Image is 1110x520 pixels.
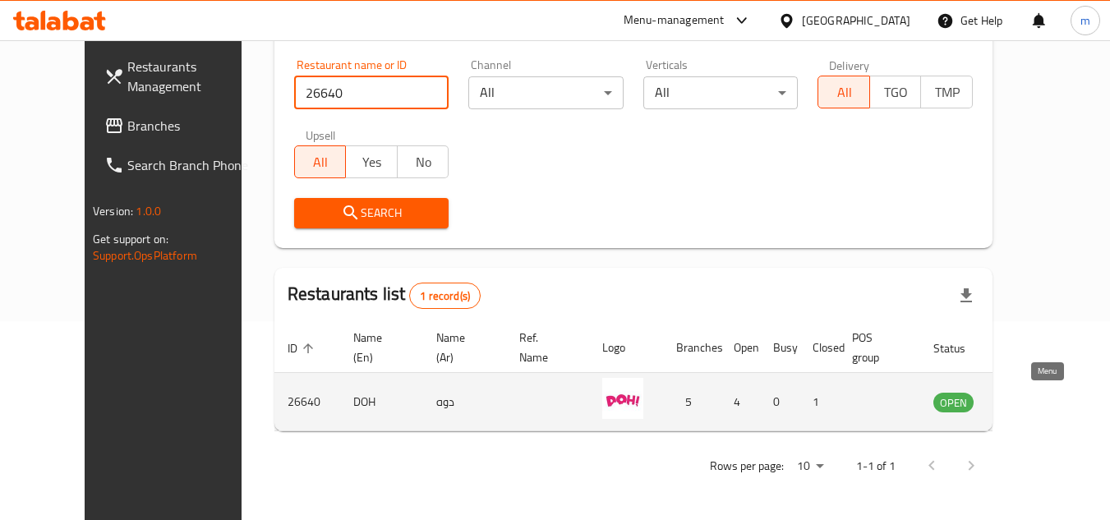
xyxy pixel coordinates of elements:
[294,145,347,178] button: All
[127,116,257,136] span: Branches
[818,76,870,108] button: All
[710,456,784,476] p: Rows per page:
[519,328,569,367] span: Ref. Name
[869,76,922,108] button: TGO
[306,129,336,140] label: Upsell
[829,59,870,71] label: Delivery
[127,155,257,175] span: Search Branch Phone
[127,57,257,96] span: Restaurants Management
[409,283,481,309] div: Total records count
[436,328,486,367] span: Name (Ar)
[589,323,663,373] th: Logo
[345,145,398,178] button: Yes
[352,150,391,174] span: Yes
[294,76,449,109] input: Search for restaurant name or ID..
[933,338,987,358] span: Status
[877,81,915,104] span: TGO
[721,373,760,431] td: 4
[933,393,974,412] span: OPEN
[799,323,839,373] th: Closed
[760,373,799,431] td: 0
[602,378,643,419] img: DOH
[721,323,760,373] th: Open
[302,150,340,174] span: All
[1080,12,1090,30] span: m
[93,200,133,222] span: Version:
[643,76,799,109] div: All
[136,200,161,222] span: 1.0.0
[307,203,436,223] span: Search
[288,338,319,358] span: ID
[802,12,910,30] div: [GEOGRAPHIC_DATA]
[93,245,197,266] a: Support.OpsPlatform
[946,276,986,315] div: Export file
[760,323,799,373] th: Busy
[799,373,839,431] td: 1
[790,454,830,479] div: Rows per page:
[663,323,721,373] th: Branches
[91,106,270,145] a: Branches
[825,81,864,104] span: All
[91,47,270,106] a: Restaurants Management
[928,81,966,104] span: TMP
[468,76,624,109] div: All
[852,328,900,367] span: POS group
[274,323,1063,431] table: enhanced table
[624,11,725,30] div: Menu-management
[410,288,480,304] span: 1 record(s)
[404,150,443,174] span: No
[856,456,896,476] p: 1-1 of 1
[663,373,721,431] td: 5
[294,20,973,44] h2: Restaurant search
[91,145,270,185] a: Search Branch Phone
[294,198,449,228] button: Search
[288,282,481,309] h2: Restaurants list
[93,228,168,250] span: Get support on:
[274,373,340,431] td: 26640
[423,373,506,431] td: دوه
[397,145,449,178] button: No
[353,328,403,367] span: Name (En)
[340,373,423,431] td: DOH
[920,76,973,108] button: TMP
